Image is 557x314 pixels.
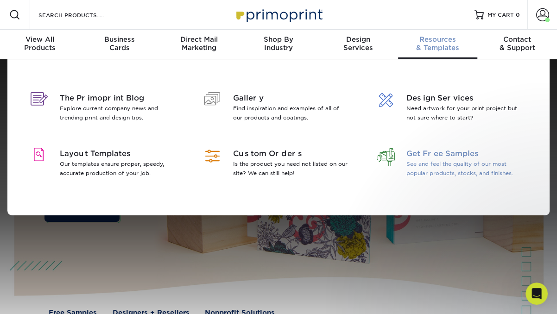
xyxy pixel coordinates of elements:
[477,35,557,44] span: Contact
[233,159,349,178] p: Is the product you need not listed on our site? We can still help!
[239,35,318,52] div: Industry
[239,35,318,44] span: Shop By
[406,93,523,104] span: Design Services
[199,82,358,137] a: Gallery Find inspiration and examples of all of our products and coatings.
[477,35,557,52] div: & Support
[516,12,520,18] span: 0
[233,104,349,122] p: Find inspiration and examples of all of our products and coatings.
[25,137,185,193] a: Layout Templates Our templates ensure proper, speedy, accurate production of your job.
[318,35,398,52] div: Services
[318,35,398,44] span: Design
[406,104,523,122] p: Need artwork for your print project but not sure where to start?
[233,93,349,104] span: Gallery
[159,35,239,44] span: Direct Mail
[372,82,532,137] a: Design Services Need artwork for your print project but not sure where to start?
[232,5,325,25] img: Primoprint
[406,148,523,159] span: Get Free Samples
[398,35,478,52] div: & Templates
[477,30,557,59] a: Contact& Support
[372,137,532,193] a: Get Free Samples See and feel the quality of our most popular products, stocks, and finishes.
[38,9,128,20] input: SEARCH PRODUCTS.....
[406,159,523,178] p: See and feel the quality of our most popular products, stocks, and finishes.
[60,148,176,159] span: Layout Templates
[60,93,176,104] span: The Primoprint Blog
[239,30,318,59] a: Shop ByIndustry
[525,283,548,305] iframe: Intercom live chat
[80,35,159,52] div: Cards
[159,30,239,59] a: Direct MailMarketing
[398,35,478,44] span: Resources
[398,30,478,59] a: Resources& Templates
[25,82,185,137] a: The Primoprint Blog Explore current company news and trending print and design tips.
[199,137,358,193] a: Custom Orders Is the product you need not listed on our site? We can still help!
[487,11,514,19] span: MY CART
[80,30,159,59] a: BusinessCards
[60,104,176,122] p: Explore current company news and trending print and design tips.
[60,159,176,178] p: Our templates ensure proper, speedy, accurate production of your job.
[159,35,239,52] div: Marketing
[80,35,159,44] span: Business
[233,148,349,159] span: Custom Orders
[318,30,398,59] a: DesignServices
